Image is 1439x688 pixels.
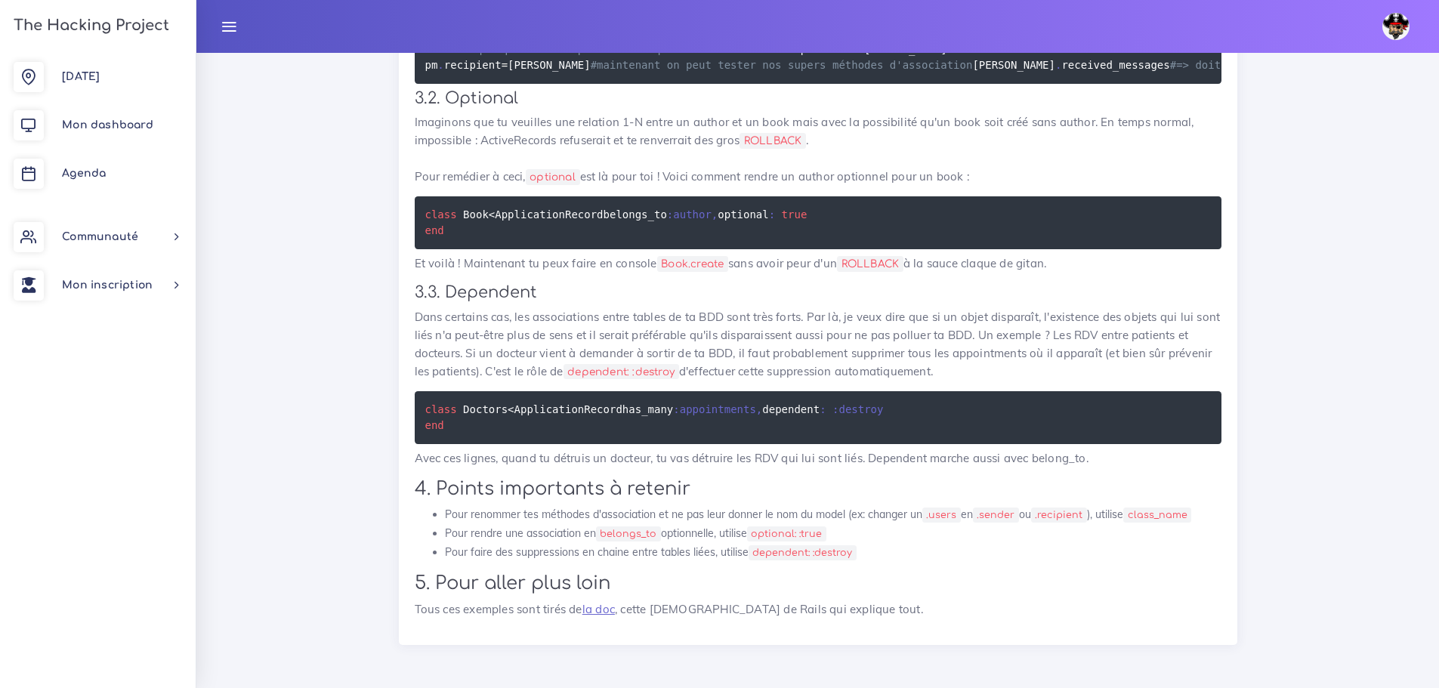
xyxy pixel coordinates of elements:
[782,208,808,221] span: true
[62,119,153,131] span: Mon dashboard
[564,364,679,380] code: dependent: :destroy
[425,208,457,221] span: class
[415,283,1221,302] h3: 3.3. Dependent
[596,526,661,541] code: belongs_to
[1123,508,1191,523] code: class_name
[973,508,1019,523] code: .sender
[415,478,1221,500] h2: 4. Points importants à retenir
[832,403,883,415] span: :destroy
[415,308,1221,381] p: Dans certains cas, les associations entre tables de ta BDD sont très forts. Par là, je veux dire ...
[591,59,973,71] span: #maintenant on peut tester nos supers méthodes d'association
[425,206,808,239] code: < belongs_to optional
[749,545,857,560] code: dependent: :destroy
[837,256,903,272] code: ROLLBACK
[1382,13,1410,40] img: avatar
[437,59,443,71] span: .
[425,43,801,55] span: #on indique qui est l'expéditeur et qui est le destinataire
[62,279,153,291] span: Mon inscription
[445,524,1221,543] li: Pour rendre une association en optionnelle, utilise
[9,17,169,34] h3: The Hacking Project
[582,602,615,616] a: la doc
[425,224,444,236] span: end
[740,133,806,149] code: ROLLBACK
[657,256,728,272] code: Book.create
[425,403,457,415] span: class
[445,505,1221,524] li: Pour renommer tes méthodes d'association et ne pas leur donner le nom du model (ex: changer un en...
[673,403,756,415] span: :appointments
[495,208,603,221] span: ApplicationRecord
[415,89,1221,108] h3: 3.2. Optional
[415,113,1221,186] p: Imaginons que tu veuilles une relation 1-N entre un author et un book mais avec la possibilité qu...
[425,401,884,433] code: < has_many dependent
[415,449,1221,467] p: Avec ces lignes, quand tu détruis un docteur, tu vas détruire les RDV qui lui sont liés. Dependen...
[820,403,826,415] span: :
[769,208,775,221] span: :
[922,508,961,523] code: .users
[415,600,1221,619] p: Tous ces exemples sont tirés de , cette [DEMOGRAPHIC_DATA] de Rails qui explique tout.
[1031,508,1087,523] code: .recipient
[667,208,712,221] span: :author
[858,43,864,55] span: =
[62,168,106,179] span: Agenda
[712,208,718,221] span: ,
[514,403,622,415] span: ApplicationRecord
[62,231,138,242] span: Communauté
[415,255,1221,273] p: Et voilà ! Maintenant tu peux faire en console sans avoir peur d'un à la sauce claque de gitan.
[747,526,826,541] code: optional: :true
[1055,59,1061,71] span: .
[463,403,508,415] span: Doctors
[62,71,100,82] span: [DATE]
[463,208,489,221] span: Book
[814,43,820,55] span: .
[445,543,1221,562] li: Pour faire des suppressions en chaine entre tables liées, utilise
[502,59,508,71] span: =
[425,419,444,431] span: end
[756,403,762,415] span: ,
[526,169,580,185] code: optional
[415,572,1221,594] h2: 5. Pour aller plus loin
